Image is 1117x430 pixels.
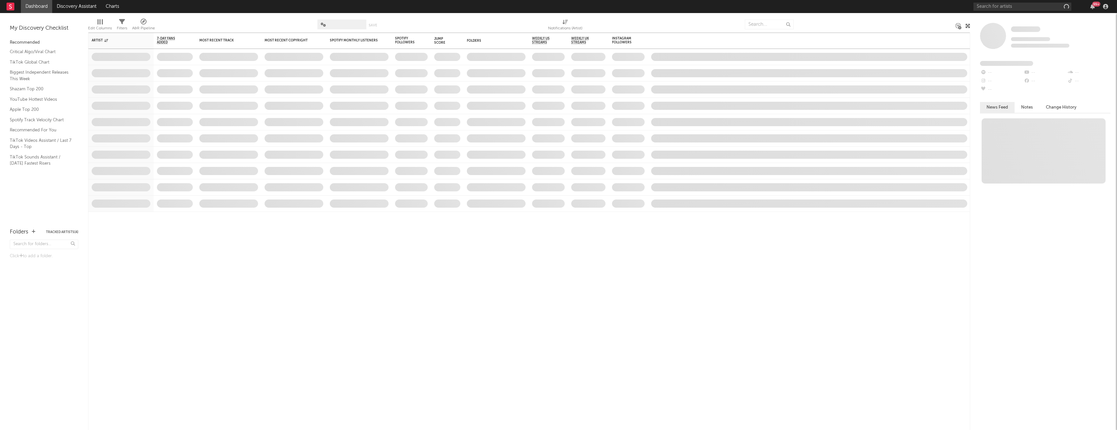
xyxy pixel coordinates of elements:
[612,37,635,44] div: Instagram Followers
[117,24,127,32] div: Filters
[1023,68,1067,77] div: --
[548,24,582,32] div: Notifications (Artist)
[10,137,72,150] a: TikTok Videos Assistant / Last 7 Days - Top
[10,228,28,236] div: Folders
[973,3,1071,11] input: Search for artists
[1011,44,1069,48] span: 0 fans last week
[132,24,155,32] div: A&R Pipeline
[1015,102,1039,113] button: Notes
[1011,37,1050,41] span: Tracking Since: [DATE]
[1090,4,1095,9] button: 99+
[10,126,72,134] a: Recommended For You
[46,230,78,234] button: Tracked Artists(4)
[571,37,596,44] span: Weekly UK Streams
[532,37,555,44] span: Weekly US Streams
[10,116,72,124] a: Spotify Track Velocity Chart
[1067,68,1110,77] div: --
[10,154,72,167] a: TikTok Sounds Assistant / [DATE] Fastest Risers
[10,59,72,66] a: TikTok Global Chart
[10,69,72,82] a: Biggest Independent Releases This Week
[132,16,155,35] div: A&R Pipeline
[467,39,516,43] div: Folders
[330,38,379,42] div: Spotify Monthly Listeners
[1011,26,1040,32] span: Some Artist
[10,24,78,32] div: My Discovery Checklist
[265,38,314,42] div: Most Recent Copyright
[1092,2,1100,7] div: 99 +
[10,39,78,47] div: Recommended
[980,61,1033,66] span: Fans Added by Platform
[10,85,72,93] a: Shazam Top 200
[1011,26,1040,33] a: Some Artist
[434,37,451,45] div: Jump Score
[199,38,248,42] div: Most Recent Track
[548,16,582,35] div: Notifications (Artist)
[117,16,127,35] div: Filters
[88,16,112,35] div: Edit Columns
[745,20,794,29] input: Search...
[88,24,112,32] div: Edit Columns
[369,23,377,27] button: Save
[1023,77,1067,85] div: --
[157,37,183,44] span: 7-Day Fans Added
[10,106,72,113] a: Apple Top 200
[10,252,78,260] div: Click to add a folder.
[92,38,141,42] div: Artist
[395,37,418,44] div: Spotify Followers
[980,68,1023,77] div: --
[10,48,72,55] a: Critical Algo/Viral Chart
[10,240,78,249] input: Search for folders...
[10,96,72,103] a: YouTube Hottest Videos
[980,85,1023,94] div: --
[980,102,1015,113] button: News Feed
[1039,102,1083,113] button: Change History
[1067,77,1110,85] div: --
[980,77,1023,85] div: --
